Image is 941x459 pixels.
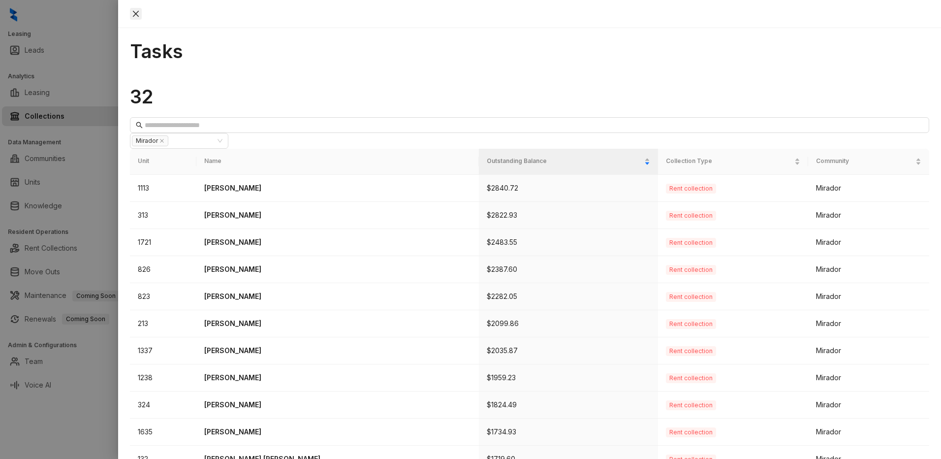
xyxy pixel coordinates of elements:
td: 1721 [130,229,196,256]
div: Mirador [816,264,921,275]
span: Rent collection [666,400,716,410]
td: 1113 [130,175,196,202]
td: 1337 [130,337,196,364]
span: close [132,10,140,18]
p: [PERSON_NAME] [204,210,471,221]
span: close [159,138,164,143]
td: 823 [130,283,196,310]
td: 826 [130,256,196,283]
p: [PERSON_NAME] [204,237,471,248]
p: [PERSON_NAME] [204,345,471,356]
div: Mirador [816,291,921,302]
span: Rent collection [666,319,716,329]
div: Mirador [816,183,921,194]
span: Community [816,157,913,166]
span: search [136,122,143,129]
div: Mirador [816,237,921,248]
div: Mirador [816,399,921,410]
p: $2099.86 [487,318,650,329]
span: Mirador [132,135,168,146]
p: [PERSON_NAME] [204,183,471,194]
th: Name [196,149,479,175]
p: [PERSON_NAME] [204,264,471,275]
p: [PERSON_NAME] [204,318,471,329]
td: 1635 [130,419,196,446]
p: $1824.49 [487,399,650,410]
td: 213 [130,310,196,337]
td: 324 [130,392,196,419]
div: Mirador [816,345,921,356]
p: $2282.05 [487,291,650,302]
p: [PERSON_NAME] [204,399,471,410]
div: Mirador [816,426,921,437]
span: Collection Type [666,157,792,166]
td: 1238 [130,364,196,392]
p: $1734.93 [487,426,650,437]
p: $2035.87 [487,345,650,356]
div: Mirador [816,318,921,329]
th: Unit [130,149,196,175]
span: Rent collection [666,211,716,221]
button: Close [130,8,142,20]
p: $2822.93 [487,210,650,221]
span: Outstanding Balance [487,157,642,166]
div: Mirador [816,372,921,383]
h1: 32 [130,85,929,108]
span: Rent collection [666,265,716,275]
div: Mirador [816,210,921,221]
span: Rent collection [666,184,716,194]
p: $2840.72 [487,183,650,194]
p: $1959.23 [487,372,650,383]
span: Rent collection [666,346,716,356]
p: [PERSON_NAME] [204,372,471,383]
span: Rent collection [666,292,716,302]
h1: Tasks [130,40,929,63]
p: $2387.60 [487,264,650,275]
td: 313 [130,202,196,229]
span: Rent collection [666,373,716,383]
span: Rent collection [666,427,716,437]
p: [PERSON_NAME] [204,291,471,302]
p: $2483.55 [487,237,650,248]
p: [PERSON_NAME] [204,426,471,437]
th: Collection Type [658,149,808,175]
span: Rent collection [666,238,716,248]
th: Community [808,149,929,175]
